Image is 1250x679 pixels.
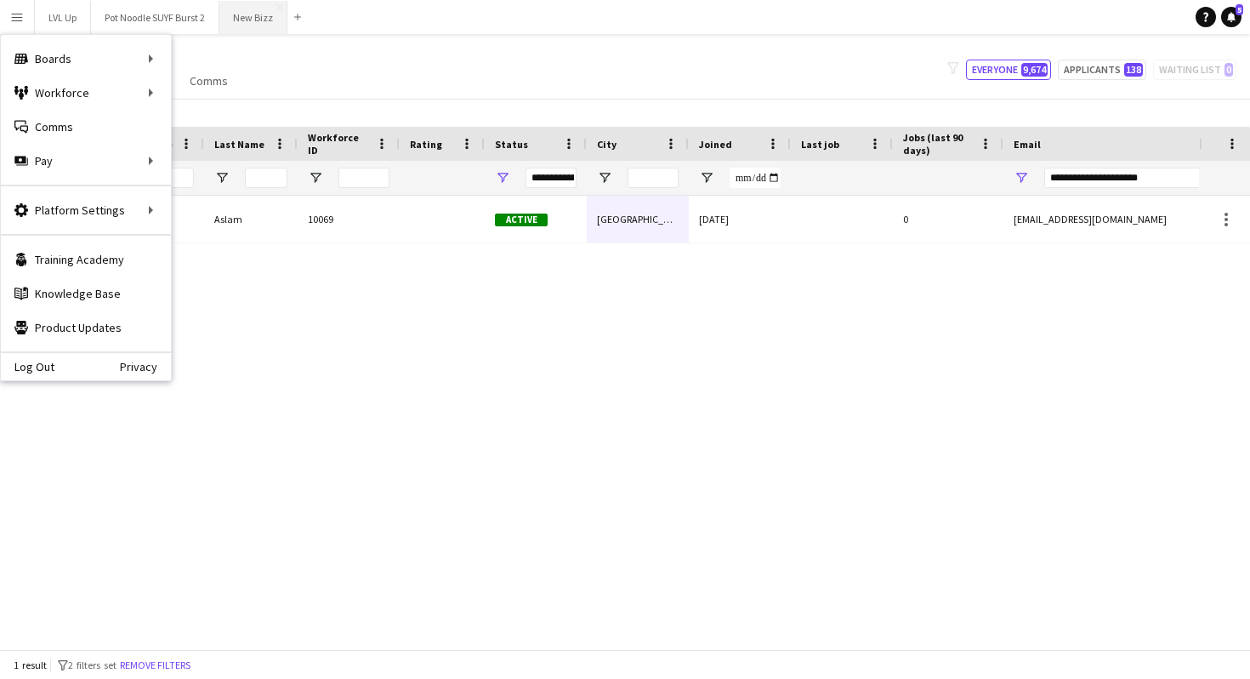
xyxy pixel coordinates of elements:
a: 5 [1221,7,1241,27]
div: Workforce [1,76,171,110]
span: Status [495,138,528,151]
input: City Filter Input [628,168,679,188]
a: Log Out [1,360,54,374]
button: Open Filter Menu [597,170,612,185]
input: Last Name Filter Input [245,168,287,188]
span: Active [495,214,548,226]
button: Open Filter Menu [699,170,714,185]
div: [DATE] [689,196,791,242]
button: Open Filter Menu [308,170,323,185]
div: Pay [1,144,171,178]
input: Joined Filter Input [730,168,781,188]
button: Open Filter Menu [1014,170,1029,185]
button: New Bizz [219,1,287,34]
span: Comms [190,73,228,88]
div: 10069 [298,196,400,242]
span: City [597,138,616,151]
span: 9,674 [1021,63,1048,77]
span: Workforce ID [308,131,369,157]
div: Aslam [204,196,298,242]
span: Rating [410,138,442,151]
button: Pot Noodle SUYF Burst 2 [91,1,219,34]
a: Comms [183,70,235,92]
span: 138 [1124,63,1143,77]
a: Product Updates [1,311,171,345]
a: Knowledge Base [1,277,171,311]
span: Last Name [214,138,264,151]
button: Open Filter Menu [214,170,230,185]
span: Joined [699,138,732,151]
button: Everyone9,674 [966,60,1051,80]
span: Email [1014,138,1041,151]
span: 5 [1236,4,1243,15]
a: Comms [1,110,171,144]
input: Workforce ID Filter Input [338,168,389,188]
button: Open Filter Menu [495,170,510,185]
button: LVL Up [35,1,91,34]
div: Boards [1,42,171,76]
a: Training Academy [1,242,171,277]
div: Platform Settings [1,193,171,227]
a: Privacy [120,360,171,374]
button: Remove filters [116,656,194,675]
span: Last job [801,138,839,151]
div: [GEOGRAPHIC_DATA] [587,196,689,242]
button: Applicants138 [1058,60,1146,80]
span: 2 filters set [68,659,116,671]
span: Jobs (last 90 days) [903,131,973,157]
input: First Name Filter Input [151,168,194,188]
div: 0 [893,196,1003,242]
